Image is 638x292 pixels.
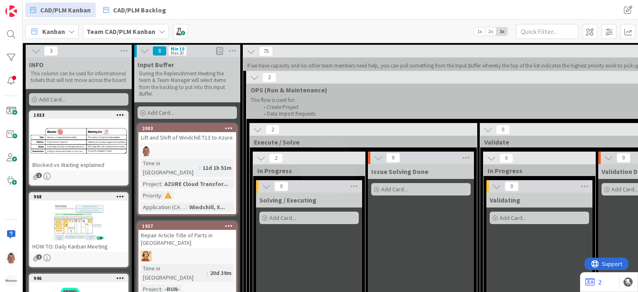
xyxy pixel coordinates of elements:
a: CAD/PLM Kanban [25,2,96,17]
div: Windchill, X... [187,203,227,212]
p: This column can be used for informational tickets that will not move across the board [31,70,127,84]
span: Kanban [42,27,65,36]
span: 0 [616,153,631,163]
span: 8 [152,46,167,56]
div: 946 [34,275,128,281]
div: Time in [GEOGRAPHIC_DATA] [141,264,207,282]
span: Add Card... [611,186,638,193]
span: Add Card... [500,214,526,222]
span: 2 [269,153,283,163]
div: 968 [30,193,128,200]
span: : [161,179,162,188]
span: 2x [485,27,496,36]
div: TJ [138,145,236,156]
div: Project [141,179,161,188]
span: CAD/PLM Kanban [40,5,91,15]
img: TJ [141,145,152,156]
span: Validating [490,196,520,204]
div: 968HOW TO: Daily Kanban Meeting [30,193,128,252]
div: 1033 [34,112,128,118]
input: Quick Filter... [516,24,578,39]
div: Priority [141,191,161,200]
span: 0 [274,181,288,191]
div: Repair Article Title of Parts in [GEOGRAPHIC_DATA] [138,230,236,248]
span: Issue Solving Done [371,167,428,176]
img: RH [141,251,152,261]
div: 968 [34,194,128,200]
span: 1 [36,173,42,178]
span: 3x [496,27,508,36]
div: AZURE Cloud Transfor... [162,179,230,188]
span: 1x [474,27,485,36]
div: Application (CAD/PLM) [141,203,186,212]
span: INFO [29,60,43,69]
span: Support [17,1,38,11]
div: 1927 [138,222,236,230]
span: Add Card... [381,186,408,193]
span: : [161,191,162,200]
span: 0 [505,181,519,191]
div: HOW TO: Daily Kanban Meeting [30,241,128,252]
span: : [186,203,187,212]
b: Team CAD/PLM Kanban [87,27,155,36]
span: 0 [386,153,400,163]
span: 0 [496,125,510,135]
span: Input Buffer [138,60,174,69]
div: Blocked vs Waiting explained [30,159,128,170]
img: TJ [5,252,17,263]
img: avatar [5,275,17,287]
span: In Progress [488,167,585,175]
span: : [199,163,201,172]
span: Add Card... [39,96,65,103]
span: Execute / Solve [254,138,466,146]
div: 20d 39m [208,268,234,278]
span: Add Card... [269,214,296,222]
p: During the Replenishment Meeting the team & Team Manager will select items from the backlog to pu... [139,70,235,97]
a: 2 [585,277,602,287]
div: Time in [GEOGRAPHIC_DATA] [141,159,199,177]
div: 1927 [142,223,236,229]
div: 11d 1h 51m [201,163,234,172]
span: 1 [36,254,42,260]
div: 2093 [142,125,236,131]
a: CAD/PLM Backlog [98,2,171,17]
div: 1927Repair Article Title of Parts in [GEOGRAPHIC_DATA] [138,222,236,248]
div: Min 10 [171,47,184,51]
span: : [207,268,208,278]
span: 2 [266,125,280,135]
div: Max 20 [171,51,184,55]
span: 3 [44,46,58,56]
span: 75 [259,46,273,56]
span: Solving / Executing [259,196,317,204]
div: RH [138,251,236,261]
div: 2093Lift and Shift of Windchill T13 to Azure [138,125,236,143]
span: Add Card... [147,109,174,116]
div: 1033Blocked vs Waiting explained [30,111,128,170]
span: CAD/PLM Backlog [113,5,166,15]
span: In Progress [257,167,355,175]
span: 0 [499,153,513,163]
div: 2093 [138,125,236,132]
div: Lift and Shift of Windchill T13 to Azure [138,132,236,143]
div: 1033 [30,111,128,119]
div: 946 [30,275,128,282]
img: Visit kanbanzone.com [5,5,17,17]
span: 2 [262,72,276,82]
